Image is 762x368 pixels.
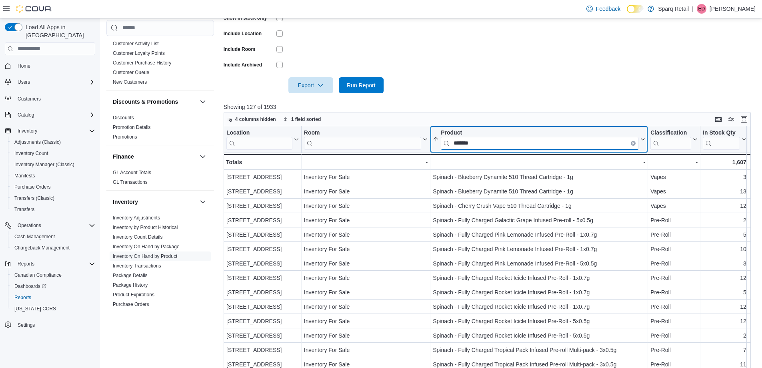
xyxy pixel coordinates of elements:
[441,129,639,137] div: Product
[433,288,645,297] div: Spinach - Fully Charged Rocket Icicle Infused Pre-Roll - 1x0.7g
[14,221,95,230] span: Operations
[113,179,148,185] span: GL Transactions
[113,311,130,317] a: Reorder
[650,129,698,150] button: Classification
[11,171,95,181] span: Manifests
[304,129,421,137] div: Room
[304,129,428,150] button: Room
[291,116,321,123] span: 1 field sorted
[14,245,70,251] span: Chargeback Management
[697,4,706,14] div: Emily Driver
[226,230,299,239] div: [STREET_ADDRESS]
[11,160,95,169] span: Inventory Manager (Classic)
[304,129,421,150] div: Room
[113,40,159,47] span: Customer Activity List
[113,234,163,240] a: Inventory Count Details
[692,4,694,14] p: |
[304,288,428,297] div: Inventory For Sale
[8,193,98,204] button: Transfers (Classic)
[293,77,328,93] span: Export
[14,272,62,278] span: Canadian Compliance
[627,13,627,14] span: Dark Mode
[113,98,178,106] h3: Discounts & Promotions
[226,129,299,150] button: Location
[226,187,299,196] div: [STREET_ADDRESS]
[113,215,160,221] span: Inventory Adjustments
[433,230,645,239] div: Spinach - Fully Charged Pink Lemonade Infused Pre-Roll - 1x0.7g
[304,316,428,326] div: Inventory For Sale
[113,69,149,76] span: Customer Queue
[703,129,740,150] div: In Stock Qty
[106,168,214,190] div: Finance
[650,129,691,137] div: Classification
[304,345,428,355] div: Inventory For Sale
[226,201,299,211] div: [STREET_ADDRESS]
[650,201,698,211] div: Vapes
[714,115,723,124] button: Keyboard shortcuts
[226,331,299,340] div: [STREET_ADDRESS]
[650,244,698,254] div: Pre-Roll
[113,60,172,66] a: Customer Purchase History
[433,157,645,167] div: -
[14,306,56,312] span: [US_STATE] CCRS
[703,273,746,283] div: 12
[198,97,208,107] button: Discounts & Promotions
[235,116,276,123] span: 4 columns hidden
[11,182,95,192] span: Purchase Orders
[113,224,178,231] span: Inventory by Product Historical
[11,232,95,241] span: Cash Management
[14,259,38,269] button: Reports
[703,201,746,211] div: 12
[433,172,645,182] div: Spinach - Blueberry Dynamite 510 Thread Cartridge - 1g
[703,345,746,355] div: 7
[650,288,698,297] div: Pre-Roll
[8,269,98,281] button: Canadian Compliance
[113,170,151,175] a: GL Account Totals
[433,302,645,312] div: Spinach - Fully Charged Rocket Icicle Infused Pre-Roll - 1x0.7g
[703,244,746,254] div: 10
[226,259,299,268] div: [STREET_ADDRESS]
[8,242,98,253] button: Chargeback Management
[650,316,698,326] div: Pre-Roll
[226,345,299,355] div: [STREET_ADDRESS]
[113,153,134,161] h3: Finance
[650,273,698,283] div: Pre-Roll
[14,320,95,330] span: Settings
[2,109,98,121] button: Catalog
[703,316,746,326] div: 12
[113,134,137,140] span: Promotions
[226,288,299,297] div: [STREET_ADDRESS]
[113,263,161,269] a: Inventory Transactions
[106,213,214,332] div: Inventory
[583,1,624,17] a: Feedback
[113,292,154,298] a: Product Expirations
[433,331,645,340] div: Spinach - Fully Charged Rocket Icicle Infused Pre-Roll - 5x0.5g
[113,253,177,259] a: Inventory On Hand by Product
[8,292,98,303] button: Reports
[703,259,746,268] div: 3
[433,187,645,196] div: Spinach - Blueberry Dynamite 510 Thread Cartridge - 1g
[2,60,98,72] button: Home
[650,345,698,355] div: Pre-Roll
[22,23,95,39] span: Load All Apps in [GEOGRAPHIC_DATA]
[11,282,95,291] span: Dashboards
[14,110,37,120] button: Catalog
[18,128,37,134] span: Inventory
[14,233,55,240] span: Cash Management
[14,206,34,213] span: Transfers
[14,294,31,301] span: Reports
[113,70,149,75] a: Customer Queue
[11,149,52,158] a: Inventory Count
[113,282,148,288] span: Package History
[8,303,98,314] button: [US_STATE] CCRS
[14,173,35,179] span: Manifests
[304,187,428,196] div: Inventory For Sale
[433,345,645,355] div: Spinach - Fully Charged Tropical Pack Infused Pre-roll Multi-pack - 3x0.5g
[347,81,376,89] span: Run Report
[11,193,95,203] span: Transfers (Classic)
[14,283,46,290] span: Dashboards
[650,302,698,312] div: Pre-Roll
[224,30,262,37] label: Include Location
[11,270,65,280] a: Canadian Compliance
